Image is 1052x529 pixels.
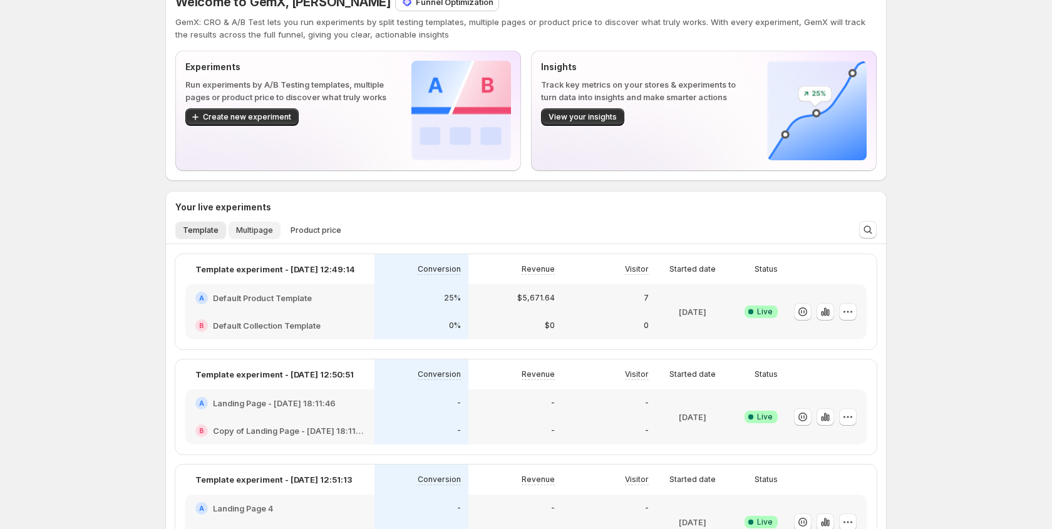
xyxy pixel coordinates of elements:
button: View your insights [541,108,624,126]
span: Live [757,307,773,317]
p: Conversion [418,369,461,379]
p: Track key metrics on your stores & experiments to turn data into insights and make smarter actions [541,78,747,103]
span: Template [183,225,219,235]
p: - [645,503,649,513]
h2: Copy of Landing Page - [DATE] 18:11:46 [213,424,364,437]
p: Template experiment - [DATE] 12:50:51 [195,368,354,381]
p: Revenue [522,369,555,379]
p: [DATE] [679,411,706,423]
span: Product price [291,225,341,235]
p: 25% [444,293,461,303]
p: Visitor [625,475,649,485]
h2: Landing Page - [DATE] 18:11:46 [213,397,336,409]
p: - [645,398,649,408]
p: Template experiment - [DATE] 12:49:14 [195,263,355,275]
p: Visitor [625,369,649,379]
p: Status [755,475,778,485]
h2: A [199,294,204,302]
p: Status [755,369,778,379]
h2: Default Product Template [213,292,312,304]
h2: A [199,399,204,407]
p: Started date [669,369,716,379]
h2: Landing Page 4 [213,502,273,515]
p: $5,671.64 [517,293,555,303]
p: [DATE] [679,516,706,528]
span: Live [757,412,773,422]
p: [DATE] [679,306,706,318]
button: Search and filter results [859,221,877,239]
p: - [457,503,461,513]
h2: A [199,505,204,512]
p: $0 [545,321,555,331]
p: - [551,398,555,408]
p: Status [755,264,778,274]
p: 0 [644,321,649,331]
span: Live [757,517,773,527]
p: - [551,426,555,436]
p: Visitor [625,264,649,274]
p: GemX: CRO & A/B Test lets you run experiments by split testing templates, multiple pages or produ... [175,16,877,41]
p: Template experiment - [DATE] 12:51:13 [195,473,352,486]
p: - [457,398,461,408]
h2: B [199,427,204,434]
button: Create new experiment [185,108,299,126]
p: Conversion [418,264,461,274]
span: Multipage [236,225,273,235]
p: Revenue [522,264,555,274]
span: Create new experiment [203,112,291,122]
p: 7 [644,293,649,303]
p: Run experiments by A/B Testing templates, multiple pages or product price to discover what truly ... [185,78,391,103]
img: Insights [767,61,867,160]
p: Started date [669,475,716,485]
p: Experiments [185,61,391,73]
p: - [551,503,555,513]
p: Insights [541,61,747,73]
p: - [457,426,461,436]
h3: Your live experiments [175,201,271,213]
h2: B [199,322,204,329]
span: View your insights [549,112,617,122]
p: - [645,426,649,436]
p: Started date [669,264,716,274]
p: Conversion [418,475,461,485]
p: 0% [449,321,461,331]
p: Revenue [522,475,555,485]
h2: Default Collection Template [213,319,321,332]
img: Experiments [411,61,511,160]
